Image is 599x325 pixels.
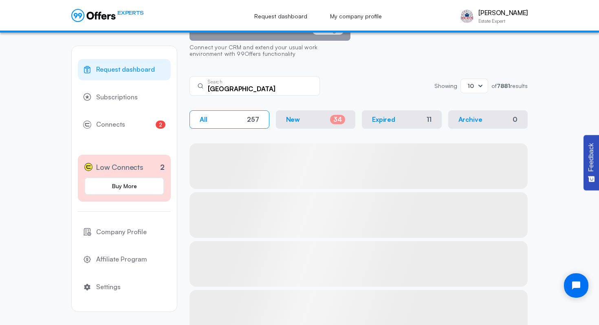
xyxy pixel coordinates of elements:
a: Connects2 [78,114,171,135]
p: Showing [434,83,457,89]
span: EXPERTS [117,9,143,17]
span: Low Connects [96,161,143,173]
button: All257 [189,110,269,129]
div: 34 [330,115,345,124]
p: New [286,116,300,123]
a: Request dashboard [245,7,316,25]
p: Connect your CRM and extend your usual work environment with 99Offers functionality [189,41,350,62]
p: [PERSON_NAME] [478,9,528,17]
a: Company Profile [78,222,171,243]
div: 257 [247,116,259,123]
button: Archive0 [448,110,528,129]
span: 2 [156,121,165,129]
button: Feedback - Show survey [584,135,599,190]
button: Expired11 [362,110,442,129]
p: Expired [372,116,395,123]
div: 11 [427,116,432,123]
span: Company Profile [96,227,147,237]
strong: 7881 [497,82,510,89]
img: Ernesto Matos [459,8,475,24]
span: 10 [467,82,474,89]
p: Search [208,79,222,84]
div: 0 [513,116,518,123]
p: 2 [160,162,165,173]
a: My company profile [321,7,391,25]
span: Connects [96,119,125,130]
a: Subscriptions [78,87,171,108]
a: EXPERTS [71,9,143,22]
a: Request dashboard [78,59,171,80]
span: Affiliate Program [96,254,147,265]
span: Settings [96,282,121,292]
p: of results [491,83,528,89]
p: Estate Expert [478,19,528,24]
a: Buy More [84,177,164,195]
a: Settings [78,277,171,298]
span: Feedback [588,143,595,171]
a: Affiliate Program [78,249,171,270]
iframe: Tidio Chat [557,266,595,305]
p: All [200,116,207,123]
span: Request dashboard [96,64,155,75]
button: New34 [276,110,356,129]
p: Archive [458,116,482,123]
span: Subscriptions [96,92,138,103]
